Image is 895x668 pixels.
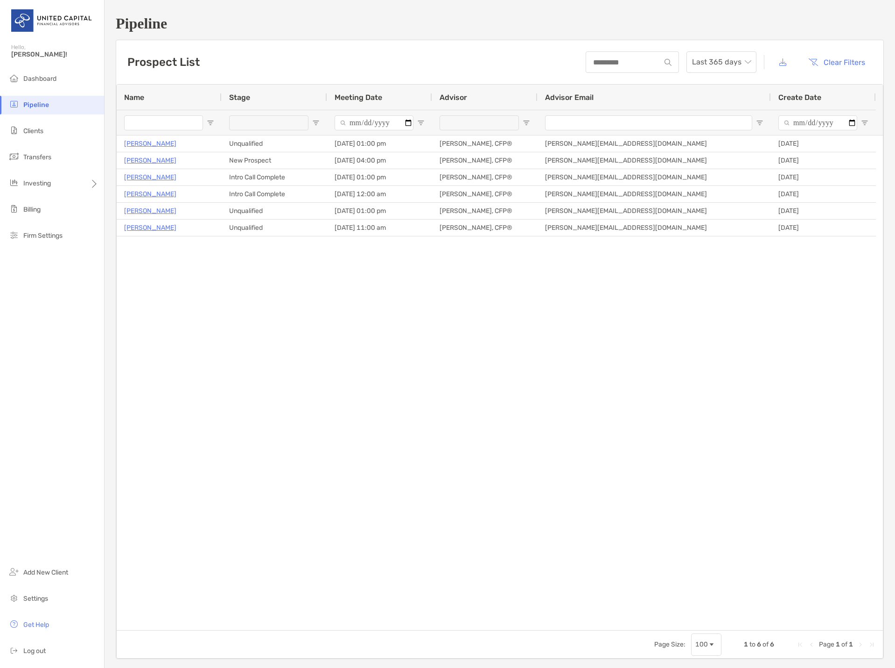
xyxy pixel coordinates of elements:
div: Unqualified [222,203,327,219]
div: Intro Call Complete [222,169,327,185]
span: Last 365 days [692,52,751,72]
div: [DATE] [771,220,876,236]
span: Get Help [23,621,49,629]
div: [PERSON_NAME], CFP® [432,186,538,202]
div: [PERSON_NAME][EMAIL_ADDRESS][DOMAIN_NAME] [538,203,771,219]
div: [PERSON_NAME][EMAIL_ADDRESS][DOMAIN_NAME] [538,220,771,236]
span: Settings [23,595,48,603]
h3: Prospect List [127,56,200,69]
span: of [762,640,769,648]
span: 6 [770,640,774,648]
div: [DATE] 04:00 pm [327,152,432,169]
span: of [841,640,847,648]
button: Clear Filters [801,52,872,72]
span: Name [124,93,144,102]
img: United Capital Logo [11,4,93,37]
div: [PERSON_NAME][EMAIL_ADDRESS][DOMAIN_NAME] [538,152,771,169]
span: Meeting Date [335,93,382,102]
img: investing icon [8,177,20,188]
div: Unqualified [222,135,327,152]
span: [PERSON_NAME]! [11,50,98,58]
input: Name Filter Input [124,115,203,130]
a: [PERSON_NAME] [124,155,176,166]
div: Unqualified [222,220,327,236]
div: [PERSON_NAME], CFP® [432,152,538,169]
img: settings icon [8,592,20,604]
img: clients icon [8,125,20,136]
span: Firm Settings [23,232,63,240]
div: [DATE] [771,203,876,219]
div: [DATE] 01:00 pm [327,169,432,185]
button: Open Filter Menu [756,119,763,127]
span: to [749,640,755,648]
img: input icon [664,59,671,66]
button: Open Filter Menu [417,119,425,127]
div: [DATE] 01:00 pm [327,203,432,219]
span: Advisor [440,93,467,102]
div: [DATE] 01:00 pm [327,135,432,152]
img: transfers icon [8,151,20,162]
div: 100 [695,640,708,648]
button: Open Filter Menu [523,119,530,127]
span: Clients [23,127,43,135]
span: Dashboard [23,75,56,83]
div: [PERSON_NAME], CFP® [432,169,538,185]
a: [PERSON_NAME] [124,171,176,183]
div: Intro Call Complete [222,186,327,202]
a: [PERSON_NAME] [124,205,176,217]
div: First Page [797,641,804,648]
a: [PERSON_NAME] [124,188,176,200]
div: [PERSON_NAME][EMAIL_ADDRESS][DOMAIN_NAME] [538,135,771,152]
span: 6 [757,640,761,648]
div: [PERSON_NAME], CFP® [432,135,538,152]
h1: Pipeline [116,15,884,32]
div: [PERSON_NAME], CFP® [432,220,538,236]
div: [DATE] 11:00 am [327,220,432,236]
span: Create Date [778,93,821,102]
img: logout icon [8,645,20,656]
span: Investing [23,179,51,187]
button: Open Filter Menu [312,119,320,127]
img: firm-settings icon [8,229,20,241]
div: [DATE] [771,135,876,152]
img: add_new_client icon [8,566,20,577]
span: Transfers [23,153,51,161]
div: [PERSON_NAME][EMAIL_ADDRESS][DOMAIN_NAME] [538,186,771,202]
span: 1 [744,640,748,648]
span: Page [819,640,834,648]
span: Billing [23,206,41,213]
div: Page Size: [654,640,685,648]
button: Open Filter Menu [207,119,214,127]
div: Last Page [868,641,875,648]
button: Open Filter Menu [861,119,868,127]
div: [DATE] [771,186,876,202]
img: pipeline icon [8,99,20,110]
span: Log out [23,647,46,655]
span: Pipeline [23,101,49,109]
input: Create Date Filter Input [778,115,857,130]
a: [PERSON_NAME] [124,138,176,149]
div: Previous Page [808,641,815,648]
span: 1 [849,640,853,648]
div: Page Size [691,633,721,656]
a: [PERSON_NAME] [124,222,176,234]
input: Meeting Date Filter Input [335,115,413,130]
div: [DATE] 12:00 am [327,186,432,202]
div: [PERSON_NAME][EMAIL_ADDRESS][DOMAIN_NAME] [538,169,771,185]
img: dashboard icon [8,72,20,84]
span: Stage [229,93,250,102]
div: [PERSON_NAME], CFP® [432,203,538,219]
div: [DATE] [771,169,876,185]
input: Advisor Email Filter Input [545,115,752,130]
img: billing icon [8,203,20,214]
span: Add New Client [23,569,68,576]
span: 1 [836,640,840,648]
img: get-help icon [8,618,20,630]
div: Next Page [857,641,864,648]
span: Advisor Email [545,93,594,102]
